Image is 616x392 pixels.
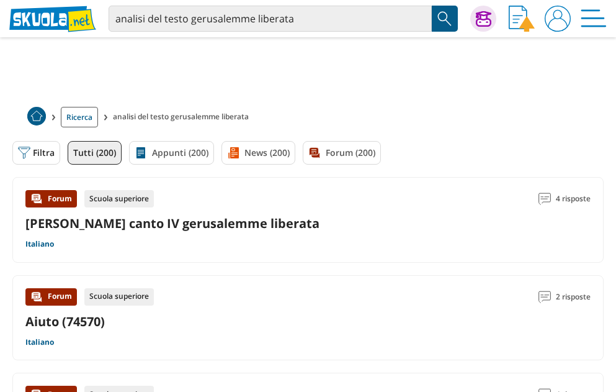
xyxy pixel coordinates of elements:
[581,6,607,32] img: Menù
[129,141,214,165] a: Appunti (200)
[12,141,60,165] button: Filtra
[25,337,54,347] a: Italiano
[30,291,43,303] img: Forum contenuto
[432,6,458,32] button: Search Button
[84,288,154,306] div: Scuola superiore
[25,288,77,306] div: Forum
[27,107,46,127] a: Home
[25,239,54,249] a: Italiano
[30,193,43,205] img: Forum contenuto
[25,313,105,330] a: Aiuto (74570)
[61,107,98,127] a: Ricerca
[25,215,319,232] a: [PERSON_NAME] canto IV gerusalemme liberata
[303,141,381,165] a: Forum (200)
[476,11,491,27] img: Chiedi Tutor AI
[538,291,551,303] img: Commenti lettura
[308,147,321,159] img: Forum filtro contenuto
[27,107,46,125] img: Home
[545,6,571,32] img: User avatar
[227,147,239,159] img: News filtro contenuto
[109,6,432,32] input: Cerca appunti, riassunti o versioni
[18,147,30,159] img: Filtra filtri mobile
[556,190,591,207] span: 4 risposte
[221,141,295,165] a: News (200)
[25,190,77,207] div: Forum
[135,147,147,159] img: Appunti filtro contenuto
[509,6,535,32] img: Invia appunto
[556,288,591,306] span: 2 risposte
[68,141,122,165] a: Tutti (200)
[435,9,454,28] img: Cerca appunti, riassunti o versioni
[113,107,254,127] span: analisi del testo gerusalemme liberata
[538,193,551,205] img: Commenti lettura
[84,190,154,207] div: Scuola superiore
